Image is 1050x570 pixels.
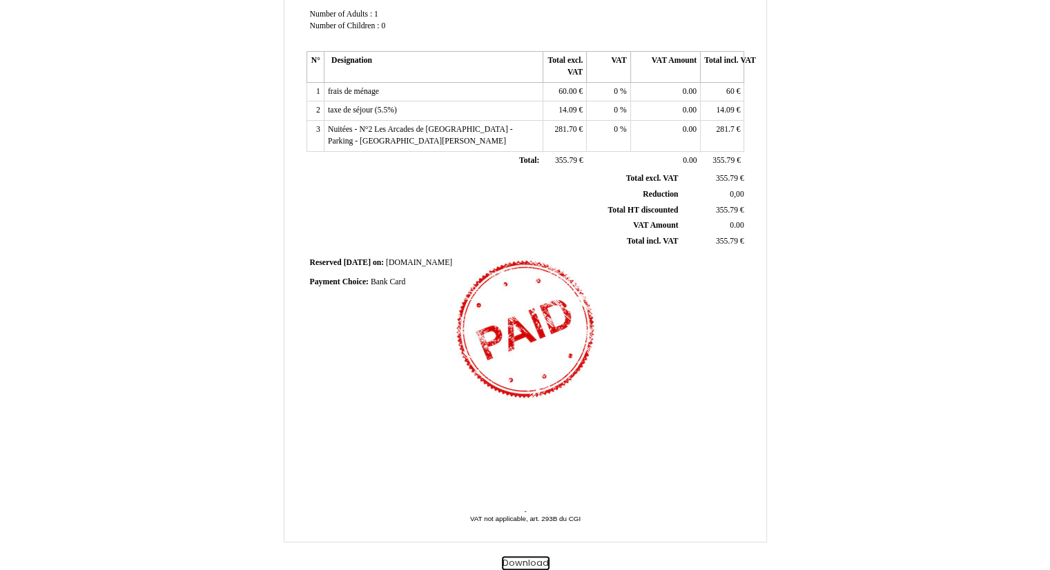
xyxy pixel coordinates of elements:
[730,190,743,199] span: 0,00
[381,21,385,30] span: 0
[701,101,744,121] td: €
[543,82,586,101] td: €
[614,125,618,134] span: 0
[701,52,744,82] th: Total incl. VAT
[307,121,324,151] td: 3
[681,234,746,250] td: €
[626,174,679,183] span: Total excl. VAT
[716,206,738,215] span: 355.79
[310,277,369,286] span: Payment Choice:
[554,125,576,134] span: 281.70
[716,125,734,134] span: 281.7
[701,121,744,151] td: €
[386,258,452,267] span: [DOMAIN_NAME]
[643,190,678,199] span: Reduction
[730,221,743,230] span: 0.00
[328,87,379,96] span: frais de ménage
[543,121,586,151] td: €
[328,125,513,146] span: Nuitées - N°2 Les Arcades de [GEOGRAPHIC_DATA] - Parking - [GEOGRAPHIC_DATA][PERSON_NAME]
[716,237,738,246] span: 355.79
[681,171,746,186] td: €
[701,82,744,101] td: €
[344,258,371,267] span: [DATE]
[716,106,734,115] span: 14.09
[683,106,697,115] span: 0.00
[328,106,397,115] span: taxe de séjour (5.5%)
[555,156,577,165] span: 355.79
[310,258,342,267] span: Reserved
[558,87,576,96] span: 60.00
[712,156,735,165] span: 355.79
[726,87,735,96] span: 60
[307,82,324,101] td: 1
[701,151,744,170] td: €
[310,10,373,19] span: Number of Adults :
[681,202,746,218] td: €
[310,21,380,30] span: Number of Children :
[614,87,618,96] span: 0
[543,101,586,121] td: €
[716,174,738,183] span: 355.79
[543,52,586,82] th: Total excl. VAT
[683,125,697,134] span: 0.00
[519,156,539,165] span: Total:
[307,101,324,121] td: 2
[324,52,543,82] th: Designation
[587,121,630,151] td: %
[543,151,586,170] td: €
[307,52,324,82] th: N°
[558,106,576,115] span: 14.09
[371,277,405,286] span: Bank Card
[607,206,678,215] span: Total HT discounted
[630,52,700,82] th: VAT Amount
[524,507,526,515] span: -
[587,101,630,121] td: %
[614,106,618,115] span: 0
[373,258,384,267] span: on:
[374,10,378,19] span: 1
[683,156,697,165] span: 0.00
[587,82,630,101] td: %
[683,87,697,96] span: 0.00
[633,221,678,230] span: VAT Amount
[587,52,630,82] th: VAT
[470,515,581,522] span: VAT not applicable, art. 293B du CGI
[627,237,679,246] span: Total incl. VAT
